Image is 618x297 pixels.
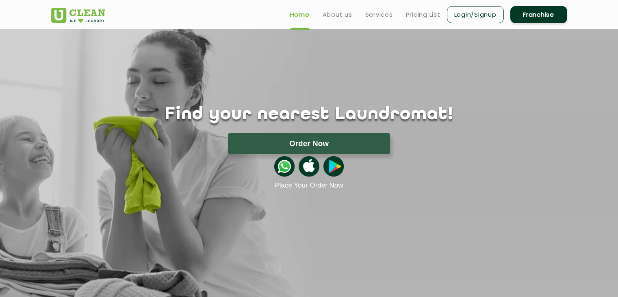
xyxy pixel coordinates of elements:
a: About us [323,10,352,20]
a: Place Your Order Now [275,181,343,190]
a: Login/Signup [447,6,504,23]
a: Pricing List [406,10,440,20]
button: Order Now [228,133,390,154]
a: Services [365,10,393,20]
img: apple-icon.png [299,156,319,177]
h1: Find your nearest Laundromat! [45,105,573,125]
a: Franchise [510,6,567,23]
img: UClean Laundry and Dry Cleaning [51,8,105,23]
a: Home [290,10,310,20]
img: playstoreicon.png [323,156,344,177]
img: whatsappicon.png [274,156,295,177]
